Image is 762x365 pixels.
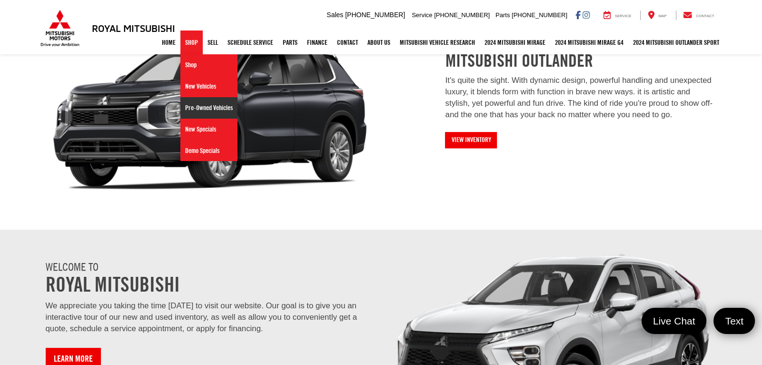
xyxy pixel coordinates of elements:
[395,30,480,54] a: Mitsubishi Vehicle Research
[180,76,238,97] a: New Vehicles
[46,261,374,295] h1: Welcome to
[412,11,432,19] span: Service
[332,30,363,54] a: Contact
[278,30,302,54] a: Parts: Opens in a new tab
[550,30,628,54] a: 2024 Mitsubishi Mirage G4
[642,308,707,334] a: Live Chat
[596,10,639,20] a: Service
[46,300,374,335] p: We appreciate you taking the time [DATE] to visit our website. Our goal is to give you an interac...
[327,11,343,19] span: Sales
[583,11,590,19] a: Instagram: Click to visit our Instagram page
[445,51,716,70] h3: Mitsubishi Outlander
[46,28,374,205] div: Royal Mitsubishi | Mitsubishi Outlander
[720,314,748,327] span: Text
[180,97,238,119] a: Pre-Owned Vehicles
[180,140,238,161] a: Demo Specials
[575,11,581,19] a: Facebook: Click to visit our Facebook page
[658,14,666,18] span: Map
[223,30,278,54] a: Schedule Service: Opens in a new tab
[363,30,395,54] a: About Us
[696,14,714,18] span: Contact
[495,11,510,19] span: Parts
[676,10,722,20] a: Contact
[345,11,405,19] span: [PHONE_NUMBER]
[640,10,673,20] a: Map
[39,10,81,47] img: Mitsubishi
[445,132,497,148] a: View Inventory
[648,314,700,327] span: Live Chat
[480,30,550,54] a: 2024 Mitsubishi Mirage
[628,30,724,54] a: 2024 Mitsubishi Outlander SPORT
[615,14,632,18] span: Service
[434,11,490,19] span: [PHONE_NUMBER]
[92,23,175,33] h3: Royal Mitsubishi
[302,30,332,54] a: Finance
[445,75,716,121] p: It's quite the sight. With dynamic design, powerful handling and unexpected luxury, it blends for...
[180,30,203,54] a: Shop
[512,11,567,19] span: [PHONE_NUMBER]
[180,54,238,76] a: Shop
[157,30,180,54] a: Home
[713,308,755,334] a: Text
[46,273,180,296] span: Royal Mitsubishi
[180,119,238,140] a: New Specials
[203,30,223,54] a: Sell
